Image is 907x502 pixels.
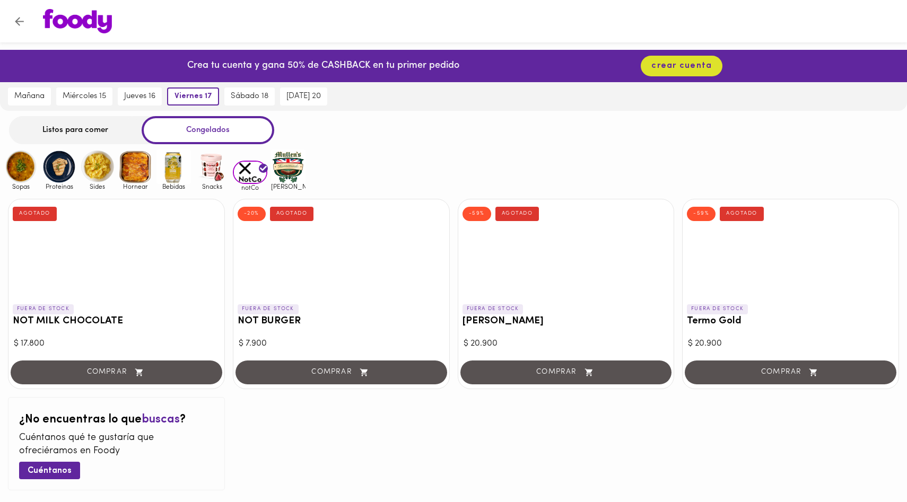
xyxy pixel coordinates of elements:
[167,87,219,105] button: viernes 17
[19,431,214,459] p: Cuéntanos qué te gustaría que ofreciéramos en Foody
[175,92,212,101] span: viernes 17
[651,61,712,71] span: crear cuenta
[19,413,214,426] h2: ¿No encuentras lo que ?
[118,87,162,105] button: jueves 16
[238,207,266,221] div: -20%
[13,316,220,327] h3: NOT MILK CHOCOLATE
[687,304,748,314] p: FUERA DE STOCK
[463,304,524,314] p: FUERA DE STOCK
[238,304,299,314] p: FUERA DE STOCK
[124,92,155,101] span: jueves 16
[458,199,674,300] div: Termo Rosé
[28,466,72,476] span: Cuéntanos
[224,87,275,105] button: sábado 18
[463,316,670,327] h3: [PERSON_NAME]
[683,199,899,300] div: Termo Gold
[118,149,153,184] img: Hornear
[63,92,106,101] span: miércoles 15
[233,184,267,191] span: notCo
[4,149,38,184] img: Sopas
[8,199,224,300] div: NOT MILK CHOCOLATE
[156,149,191,184] img: Bebidas
[271,149,306,184] img: mullens
[280,87,327,105] button: [DATE] 20
[845,441,896,491] iframe: Messagebird Livechat Widget
[688,338,893,350] div: $ 20.900
[8,87,51,105] button: mañana
[142,116,274,144] div: Congelados
[495,207,539,221] div: AGOTADO
[43,9,112,33] img: logo.png
[56,87,112,105] button: miércoles 15
[233,199,449,300] div: NOT BURGER
[720,207,764,221] div: AGOTADO
[463,207,491,221] div: -59%
[9,116,142,144] div: Listos para comer
[14,338,219,350] div: $ 17.800
[80,149,115,184] img: Sides
[14,92,45,101] span: mañana
[464,338,669,350] div: $ 20.900
[239,338,444,350] div: $ 7.900
[42,183,76,190] span: Proteinas
[142,413,180,426] span: buscas
[6,8,32,34] button: Volver
[13,207,57,221] div: AGOTADO
[195,149,229,184] img: Snacks
[195,183,229,190] span: Snacks
[13,304,74,314] p: FUERA DE STOCK
[42,149,76,184] img: Proteinas
[641,56,722,76] button: crear cuenta
[80,183,115,190] span: Sides
[233,161,267,184] img: notCo
[118,183,153,190] span: Hornear
[231,92,268,101] span: sábado 18
[238,316,445,327] h3: NOT BURGER
[4,183,38,190] span: Sopas
[187,59,459,73] p: Crea tu cuenta y gana 50% de CASHBACK en tu primer pedido
[286,92,321,101] span: [DATE] 20
[19,462,80,479] button: Cuéntanos
[687,207,716,221] div: -59%
[271,183,306,190] span: [PERSON_NAME]
[270,207,314,221] div: AGOTADO
[687,316,894,327] h3: Termo Gold
[156,183,191,190] span: Bebidas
